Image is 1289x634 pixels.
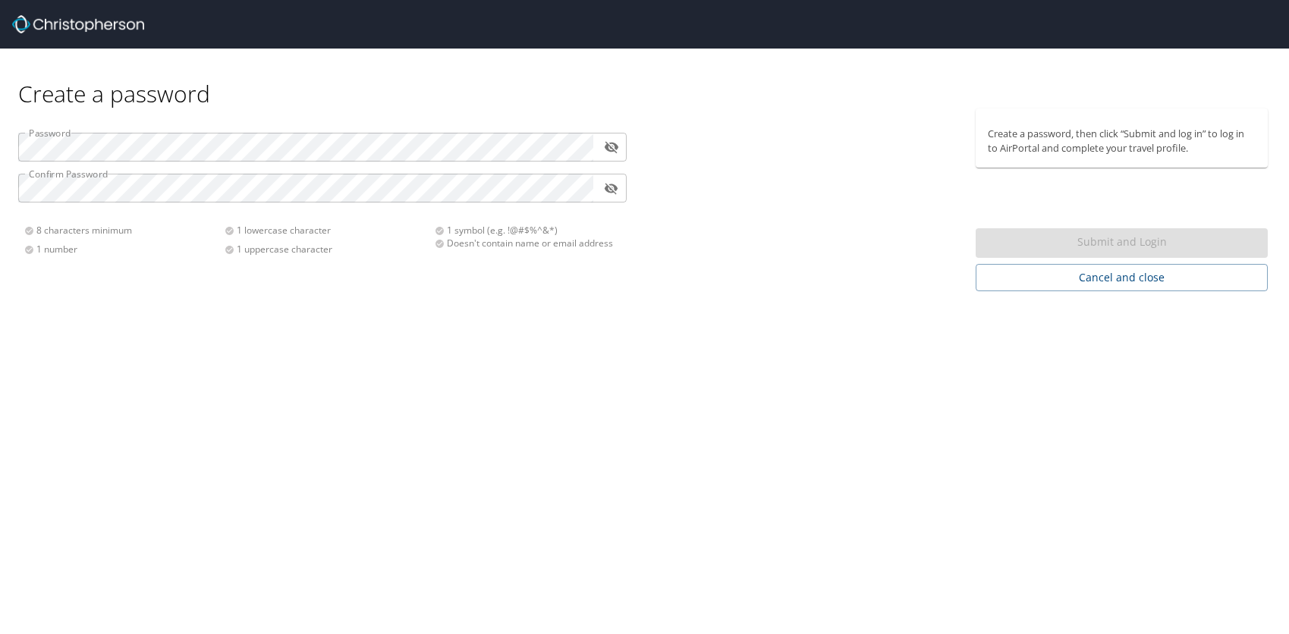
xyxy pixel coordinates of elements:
[599,177,623,200] button: toggle password visibility
[435,237,617,250] div: Doesn't contain name or email address
[12,15,144,33] img: Christopherson_logo_rev.png
[435,224,617,237] div: 1 symbol (e.g. !@#$%^&*)
[24,224,225,237] div: 8 characters minimum
[976,264,1268,292] button: Cancel and close
[225,243,425,256] div: 1 uppercase character
[225,224,425,237] div: 1 lowercase character
[988,268,1256,287] span: Cancel and close
[24,243,225,256] div: 1 number
[18,49,1271,108] div: Create a password
[599,135,623,158] button: toggle password visibility
[988,127,1256,155] p: Create a password, then click “Submit and log in” to log in to AirPortal and complete your travel...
